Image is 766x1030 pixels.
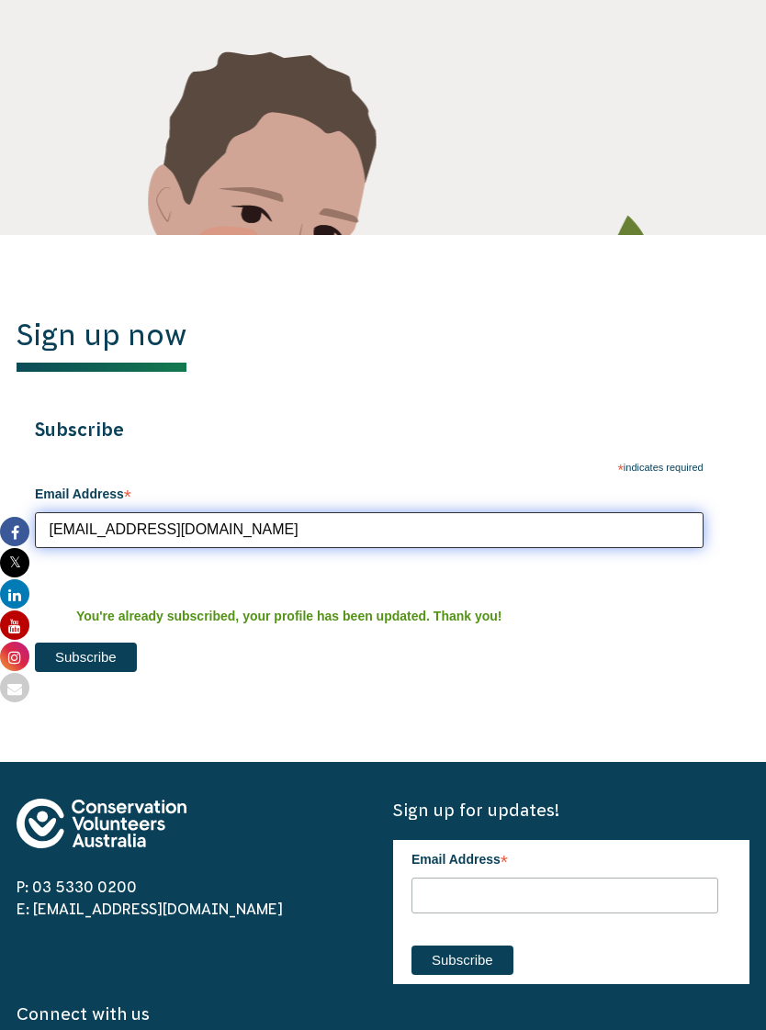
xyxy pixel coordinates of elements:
[411,840,718,875] label: Email Address
[35,643,137,672] input: Subscribe
[17,879,137,895] a: P: 03 5330 0200
[35,457,704,475] div: indicates required
[17,1002,749,1025] h5: Connect with us
[17,799,186,848] img: logo-footer.svg
[35,418,731,442] h2: Subscribe
[76,596,568,630] div: You're already subscribed, your profile has been updated. Thank you!
[393,799,749,822] h5: Sign up for updates!
[17,901,283,917] a: E: [EMAIL_ADDRESS][DOMAIN_NAME]
[17,318,186,372] h1: Sign up now
[411,946,513,975] input: Subscribe
[35,475,704,509] label: Email Address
